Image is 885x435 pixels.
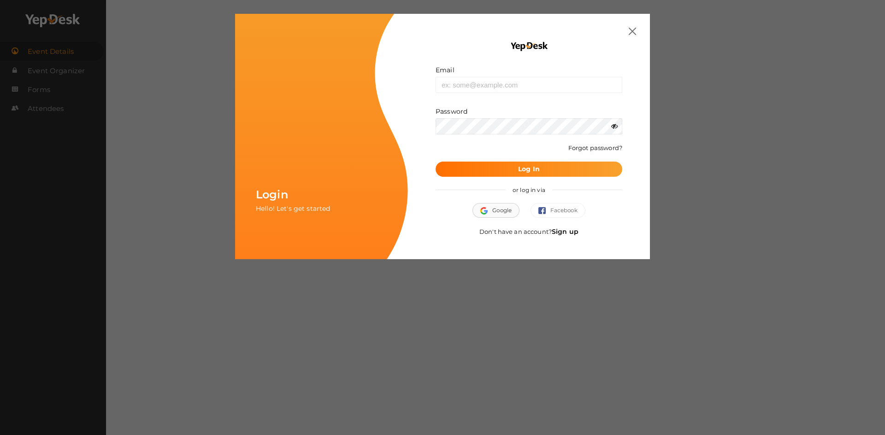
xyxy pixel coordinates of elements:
label: Email [436,65,454,75]
input: ex: some@example.com [436,77,622,93]
img: google.svg [480,207,492,215]
img: YEP_black_cropped.png [510,41,548,52]
span: Don't have an account? [479,228,578,235]
button: Google [472,203,519,218]
img: facebook.svg [538,207,550,215]
span: Hello! Let's get started [256,204,330,213]
span: Login [256,188,288,201]
button: Log In [436,162,622,177]
button: Facebook [531,203,585,218]
label: Password [436,107,467,116]
a: Sign up [552,227,578,236]
span: or log in via [506,180,552,200]
a: Forgot password? [568,144,622,151]
img: close.svg [629,28,636,35]
b: Log In [518,165,540,173]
